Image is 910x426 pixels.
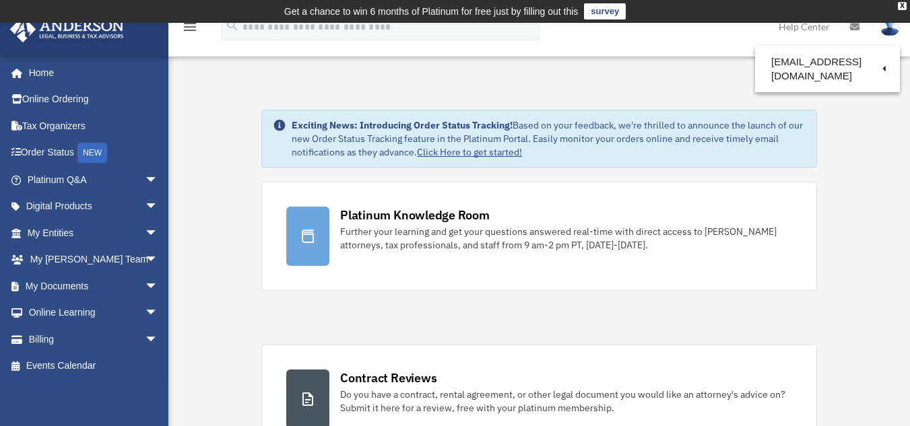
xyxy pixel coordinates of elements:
a: menu [182,24,198,35]
i: search [225,18,240,33]
div: Platinum Knowledge Room [340,207,490,223]
a: Online Ordering [9,86,178,113]
div: close [898,2,907,10]
a: My [PERSON_NAME] Teamarrow_drop_down [9,246,178,273]
a: Online Learningarrow_drop_down [9,299,178,326]
a: Tax Organizers [9,112,178,139]
span: arrow_drop_down [145,246,172,274]
a: Billingarrow_drop_down [9,326,178,353]
div: Based on your feedback, we're thrilled to announce the launch of our new Order Status Tracking fe... [292,118,806,159]
a: My Entitiesarrow_drop_down [9,219,178,246]
span: arrow_drop_down [145,166,172,194]
a: Click Here to get started! [417,146,522,158]
span: arrow_drop_down [145,193,172,221]
i: menu [182,19,198,35]
a: survey [584,3,626,20]
a: Order StatusNEW [9,139,178,167]
a: My Documentsarrow_drop_down [9,273,178,299]
div: Further your learning and get your questions answered real-time with direct access to [PERSON_NAM... [340,225,792,252]
span: arrow_drop_down [145,219,172,247]
strong: Exciting News: Introducing Order Status Tracking! [292,119,513,131]
div: NEW [77,143,107,163]
span: arrow_drop_down [145,273,172,300]
a: [EMAIL_ADDRESS][DOMAIN_NAME] [755,49,900,89]
a: Platinum Q&Aarrow_drop_down [9,166,178,193]
img: User Pic [880,17,900,36]
a: Events Calendar [9,353,178,380]
span: arrow_drop_down [145,326,172,353]
a: Platinum Knowledge Room Further your learning and get your questions answered real-time with dire... [261,182,817,291]
div: Contract Reviews [340,369,436,386]
div: Do you have a contract, rental agreement, or other legal document you would like an attorney's ad... [340,388,792,415]
a: Digital Productsarrow_drop_down [9,193,178,220]
span: arrow_drop_down [145,299,172,327]
img: Anderson Advisors Platinum Portal [6,16,128,42]
div: Get a chance to win 6 months of Platinum for free just by filling out this [284,3,579,20]
a: Home [9,59,172,86]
